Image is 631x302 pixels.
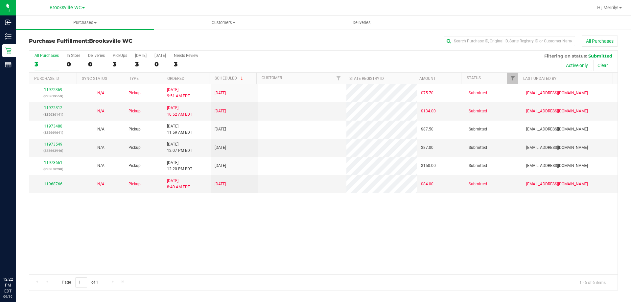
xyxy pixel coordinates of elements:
a: Purchase ID [34,76,59,81]
div: 3 [135,60,147,68]
a: Customers [154,16,292,30]
span: [DATE] 12:07 PM EDT [167,141,192,154]
a: Type [129,76,139,81]
span: [DATE] 8:40 AM EDT [167,178,190,190]
span: Pickup [129,145,141,151]
button: Clear [593,60,612,71]
h3: Purchase Fulfillment: [29,38,225,44]
inline-svg: Inbound [5,19,12,26]
div: 0 [154,60,166,68]
a: Customer [262,76,282,80]
span: $87.00 [421,145,433,151]
p: (325678298) [33,166,73,172]
span: Not Applicable [97,109,105,113]
input: 1 [75,277,87,288]
span: Brooksville WC [50,5,82,11]
p: 09/19 [3,294,13,299]
div: 3 [174,60,198,68]
span: Not Applicable [97,163,105,168]
button: N/A [97,181,105,187]
p: (325669641) [33,129,73,136]
iframe: Resource center [7,249,26,269]
span: Pickup [129,90,141,96]
div: [DATE] [135,53,147,58]
button: N/A [97,126,105,132]
span: Hi, Merrily! [597,5,619,10]
a: 11972812 [44,105,62,110]
span: Submitted [469,90,487,96]
a: 11968766 [44,182,62,186]
a: Purchases [16,16,154,30]
span: Not Applicable [97,91,105,95]
input: Search Purchase ID, Original ID, State Registry ID or Customer Name... [444,36,575,46]
span: Submitted [469,145,487,151]
span: Submitted [469,108,487,114]
span: [DATE] 11:59 AM EDT [167,123,192,136]
span: Pickup [129,108,141,114]
span: [DATE] 10:52 AM EDT [167,105,192,117]
span: Customers [154,20,292,26]
button: N/A [97,108,105,114]
div: PickUps [113,53,127,58]
button: N/A [97,90,105,96]
a: Last Updated By [523,76,556,81]
div: 3 [113,60,127,68]
span: [DATE] [215,90,226,96]
span: Submitted [469,126,487,132]
span: Pickup [129,163,141,169]
span: $75.70 [421,90,433,96]
span: [EMAIL_ADDRESS][DOMAIN_NAME] [526,126,588,132]
a: 11973488 [44,124,62,128]
span: Pickup [129,181,141,187]
span: [DATE] 9:51 AM EDT [167,87,190,99]
span: 1 - 6 of 6 items [574,277,611,287]
span: [DATE] [215,108,226,114]
span: [EMAIL_ADDRESS][DOMAIN_NAME] [526,145,588,151]
span: [DATE] [215,145,226,151]
div: Deliveries [88,53,105,58]
a: 11972369 [44,87,62,92]
button: All Purchases [582,35,618,47]
a: 11973549 [44,142,62,147]
a: Sync Status [82,76,107,81]
div: 0 [88,60,105,68]
div: 0 [67,60,80,68]
span: Deliveries [344,20,380,26]
span: $87.50 [421,126,433,132]
span: Page of 1 [56,277,104,288]
span: [EMAIL_ADDRESS][DOMAIN_NAME] [526,163,588,169]
span: Purchases [16,20,154,26]
a: Filter [333,73,344,84]
div: In Store [67,53,80,58]
span: [DATE] [215,163,226,169]
p: (325636141) [33,111,73,118]
div: All Purchases [35,53,59,58]
a: Status [467,76,481,80]
span: [DATE] [215,181,226,187]
span: $134.00 [421,108,436,114]
a: Scheduled [215,76,245,81]
span: [EMAIL_ADDRESS][DOMAIN_NAME] [526,108,588,114]
inline-svg: Reports [5,61,12,68]
button: Active only [562,60,592,71]
inline-svg: Retail [5,47,12,54]
span: Submitted [469,163,487,169]
a: Ordered [167,76,184,81]
span: $150.00 [421,163,436,169]
span: Submitted [588,53,612,58]
span: [EMAIL_ADDRESS][DOMAIN_NAME] [526,90,588,96]
button: N/A [97,163,105,169]
span: Pickup [129,126,141,132]
p: (325663946) [33,148,73,154]
span: Not Applicable [97,182,105,186]
button: N/A [97,145,105,151]
span: Not Applicable [97,127,105,131]
span: [EMAIL_ADDRESS][DOMAIN_NAME] [526,181,588,187]
span: $84.00 [421,181,433,187]
div: [DATE] [154,53,166,58]
div: Needs Review [174,53,198,58]
inline-svg: Inventory [5,33,12,40]
span: Submitted [469,181,487,187]
a: Deliveries [292,16,431,30]
p: 12:22 PM EDT [3,276,13,294]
